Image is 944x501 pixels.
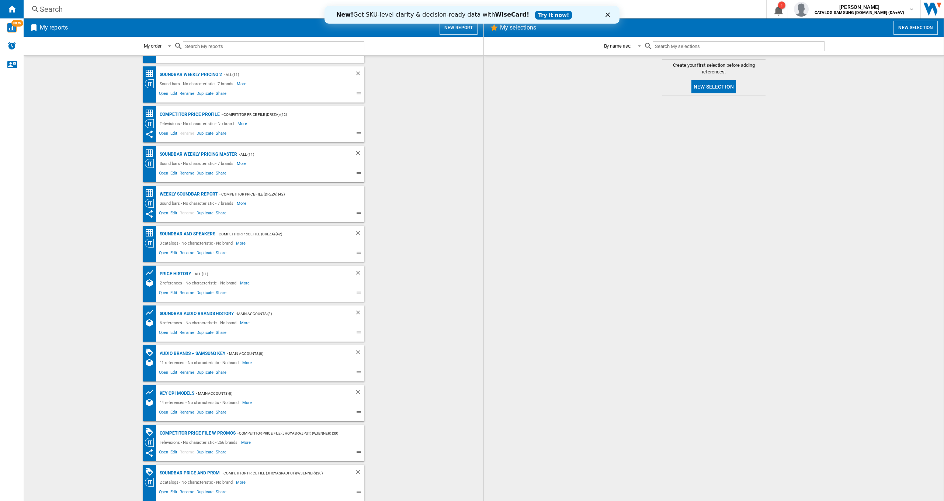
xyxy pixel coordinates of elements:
[215,229,340,239] div: - Competitor Price File (dreza) (42)
[662,62,766,75] span: Create your first selection before adding references.
[158,79,237,88] div: Sound bars - No characteristic - 7 brands
[145,159,158,168] div: Category View
[178,289,195,298] span: Rename
[145,308,158,317] div: Product prices grid
[324,6,619,24] iframe: Intercom live chat banner
[215,409,228,418] span: Share
[145,279,158,287] div: References
[158,269,191,279] div: Price History
[158,199,237,208] div: Sound bars - No characteristic - 7 brands
[158,438,242,447] div: Televisions - No characteristic - 256 brands
[215,249,228,258] span: Share
[215,210,228,218] span: Share
[158,170,170,179] span: Open
[183,41,364,51] input: Search My reports
[169,210,178,218] span: Edit
[158,150,237,159] div: Soundbar Weekly Pricing Master
[158,239,236,248] div: 3 catalogs - No characteristic - No brand
[7,23,17,32] img: wise-card.svg
[158,398,243,407] div: 14 references - No characteristic - No brand
[355,309,364,318] div: Delete
[195,449,215,457] span: Duplicate
[145,388,158,397] div: Product prices grid
[222,70,340,79] div: - ALL (11)
[237,199,247,208] span: More
[215,369,228,378] span: Share
[241,438,252,447] span: More
[604,43,632,49] div: By name asc.
[355,229,364,239] div: Delete
[158,349,225,358] div: Audio Brands + Samsung Key
[169,90,178,99] span: Edit
[237,119,248,128] span: More
[145,438,158,447] div: Category View
[195,170,215,179] span: Duplicate
[145,348,158,357] div: PROMOTIONS Matrix
[158,159,237,168] div: Sound bars - No characteristic - 7 brands
[355,389,364,398] div: Delete
[440,21,478,35] button: New report
[815,3,904,11] span: [PERSON_NAME]
[355,70,364,79] div: Delete
[178,90,195,99] span: Rename
[158,110,220,119] div: Competitor Price Profile
[158,318,240,327] div: 6 references - No characteristic - No brand
[218,190,349,199] div: - Competitor Price File (dreza) (42)
[794,2,809,17] img: profile.jpg
[40,4,747,14] div: Search
[169,449,178,457] span: Edit
[145,130,154,139] ng-md-icon: This report has been shared with you
[225,349,340,358] div: - Main accounts (8)
[236,429,350,438] div: - Competitor price file (jhoyasrajput) (wjenner) (30)
[169,409,178,418] span: Edit
[237,150,340,159] div: - ALL (11)
[158,309,234,318] div: Soundbar Audio Brands History
[145,199,158,208] div: Category View
[169,369,178,378] span: Edit
[145,228,158,238] div: Price Matrix
[158,119,238,128] div: Televisions - No characteristic - No brand
[158,70,222,79] div: Soundbar Weekly Pricing 2
[158,289,170,298] span: Open
[169,289,178,298] span: Edit
[195,249,215,258] span: Duplicate
[215,329,228,338] span: Share
[145,467,158,477] div: PROMOTIONS Matrix
[178,449,195,457] span: Rename
[145,428,158,437] div: PROMOTIONS Matrix
[169,130,178,139] span: Edit
[158,478,236,487] div: 2 catalogs - No characteristic - No brand
[195,329,215,338] span: Duplicate
[242,358,253,367] span: More
[234,309,340,318] div: - Main accounts (8)
[195,409,215,418] span: Duplicate
[178,130,195,139] span: Rename
[169,329,178,338] span: Edit
[355,349,364,358] div: Delete
[158,90,170,99] span: Open
[195,130,215,139] span: Duplicate
[178,488,195,497] span: Rename
[158,279,240,287] div: 2 references - No characteristic - No brand
[215,90,228,99] span: Share
[158,449,170,457] span: Open
[178,329,195,338] span: Rename
[195,210,215,218] span: Duplicate
[237,159,247,168] span: More
[195,488,215,497] span: Duplicate
[240,318,251,327] span: More
[355,269,364,279] div: Delete
[7,41,16,50] img: alerts-logo.svg
[145,318,158,327] div: References
[158,229,215,239] div: Soundbar and Speakers
[169,170,178,179] span: Edit
[691,80,736,93] button: New selection
[158,469,220,478] div: Soundbar Price and Prom
[236,239,247,248] span: More
[355,150,364,159] div: Delete
[145,210,154,218] ng-md-icon: This report has been shared with you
